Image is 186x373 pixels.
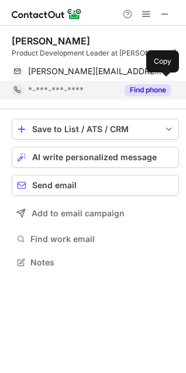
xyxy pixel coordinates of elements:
span: AI write personalized message [32,153,157,162]
button: Reveal Button [125,84,171,96]
button: AI write personalized message [12,147,179,168]
img: ContactOut v5.3.10 [12,7,82,21]
span: Send email [32,181,77,190]
div: Save to List / ATS / CRM [32,125,159,134]
span: Add to email campaign [32,209,125,218]
button: Send email [12,175,179,196]
button: Add to email campaign [12,203,179,224]
span: [PERSON_NAME][EMAIL_ADDRESS][DOMAIN_NAME] [28,66,162,77]
div: Product Development Leader at [PERSON_NAME] [12,48,179,58]
span: Notes [30,257,174,268]
button: save-profile-one-click [12,119,179,140]
div: [PERSON_NAME] [12,35,90,47]
span: Find work email [30,234,174,244]
button: Find work email [12,231,179,247]
button: Notes [12,254,179,271]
